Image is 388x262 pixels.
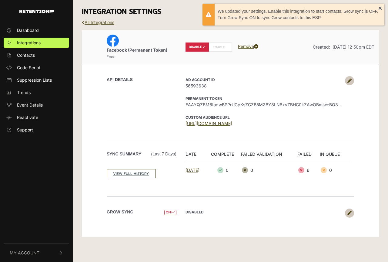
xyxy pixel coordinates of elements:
span: Code Script [17,64,41,71]
small: Email [107,55,115,59]
label: DISABLE [186,43,209,52]
strong: AD Account ID [186,77,215,82]
span: Support [17,127,33,133]
th: DATE [186,151,208,161]
span: OFF [164,210,176,216]
span: Reactivate [17,114,38,121]
span: 56593638 [186,83,342,89]
a: [URL][DOMAIN_NAME] [186,121,232,126]
span: EAAYQZBM6IodwBPPrUCpKsZCZB5MZBY8LN8xvZBHC0kZAwOBmjweBO3BcIZBzvmLVn6LGCmQMhLC6gE7o0jcnZBsmQfRMPtZC... [186,101,342,108]
strong: CUSTOM AUDIENCE URL [186,115,230,120]
th: FAILED [297,151,320,161]
th: IN QUEUE [320,151,350,161]
a: Remove [238,44,258,49]
label: API DETAILS [107,77,133,83]
a: Contacts [4,50,69,60]
span: Trends [17,89,31,96]
span: Integrations [17,39,41,46]
span: Suppression Lists [17,77,52,83]
span: Event Details [17,102,43,108]
span: Facebook (Permanent Token) [107,47,167,53]
span: Created: [313,44,330,49]
a: Support [4,125,69,135]
a: Code Script [4,63,69,73]
a: All Integrations [82,20,114,25]
span: (Last 7 days) [151,151,176,157]
td: 0 [320,161,350,179]
span: Contacts [17,52,35,58]
td: 0 [208,161,241,179]
a: Event Details [4,100,69,110]
span: Dashboard [17,27,39,33]
td: 0 [241,161,297,179]
span: [DATE] 12:50pm EDT [333,44,374,49]
a: Integrations [4,38,69,48]
a: VIEW FULL HISTORY [107,169,156,178]
div: We updated your settings. Enable this integration to start contacts. Grow sync is OFF. Turn Grow ... [218,8,378,21]
label: Grow Sync [107,209,133,215]
strong: Permanent Token [186,96,222,101]
h3: INTEGRATION SETTINGS [82,8,379,16]
img: Retention.com [19,10,54,13]
a: Trends [4,87,69,97]
label: ENABLE [209,43,232,52]
span: My Account [10,250,39,256]
label: Sync Summary [107,151,176,157]
a: Suppression Lists [4,75,69,85]
a: [DATE] [186,168,199,173]
th: COMPLETE [208,151,241,161]
a: Reactivate [4,112,69,122]
td: 6 [297,161,320,179]
strong: DISABLED [186,210,204,214]
a: Dashboard [4,25,69,35]
button: My Account [4,243,69,262]
img: Facebook (Permanent Token) [107,35,119,47]
th: FAILED VALIDATION [241,151,297,161]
